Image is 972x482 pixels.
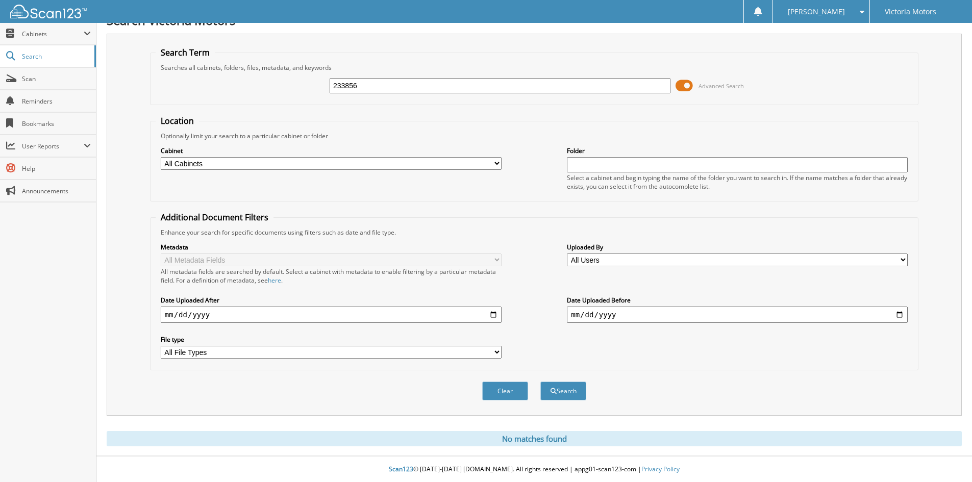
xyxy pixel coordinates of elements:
[156,228,913,237] div: Enhance your search for specific documents using filters such as date and file type.
[921,433,972,482] iframe: Chat Widget
[156,47,215,58] legend: Search Term
[161,243,502,251] label: Metadata
[567,173,908,191] div: Select a cabinet and begin typing the name of the folder you want to search in. If the name match...
[161,307,502,323] input: start
[96,457,972,482] div: © [DATE]-[DATE] [DOMAIN_NAME]. All rights reserved | appg01-scan123-com |
[161,335,502,344] label: File type
[10,5,87,18] img: scan123-logo-white.svg
[567,243,908,251] label: Uploaded By
[22,142,84,150] span: User Reports
[22,74,91,83] span: Scan
[22,164,91,173] span: Help
[22,30,84,38] span: Cabinets
[699,82,744,90] span: Advanced Search
[567,307,908,323] input: end
[156,115,199,126] legend: Location
[389,465,413,473] span: Scan123
[22,187,91,195] span: Announcements
[567,146,908,155] label: Folder
[107,431,962,446] div: No matches found
[885,9,936,15] span: Victoria Motors
[22,52,89,61] span: Search
[161,146,502,155] label: Cabinet
[161,296,502,305] label: Date Uploaded After
[156,132,913,140] div: Optionally limit your search to a particular cabinet or folder
[482,382,528,400] button: Clear
[156,63,913,72] div: Searches all cabinets, folders, files, metadata, and keywords
[22,119,91,128] span: Bookmarks
[161,267,502,285] div: All metadata fields are searched by default. Select a cabinet with metadata to enable filtering b...
[268,276,281,285] a: here
[156,212,273,223] legend: Additional Document Filters
[567,296,908,305] label: Date Uploaded Before
[540,382,586,400] button: Search
[788,9,845,15] span: [PERSON_NAME]
[22,97,91,106] span: Reminders
[641,465,680,473] a: Privacy Policy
